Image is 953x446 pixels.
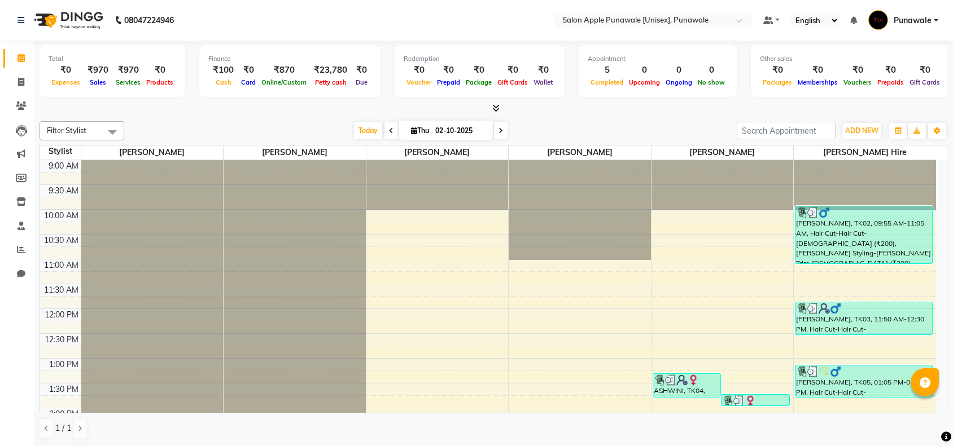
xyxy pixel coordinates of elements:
span: Completed [588,78,626,86]
span: Wallet [531,78,556,86]
span: Voucher [404,78,434,86]
span: Ongoing [663,78,695,86]
span: Vouchers [841,78,875,86]
span: Products [143,78,176,86]
div: 1:00 PM [47,359,81,370]
b: 08047224946 [124,5,174,36]
div: 10:00 AM [42,210,81,222]
span: Punawale [894,15,932,27]
span: Today [354,122,382,139]
div: ₹0 [143,64,176,77]
div: [PERSON_NAME], TK02, 09:55 AM-11:05 AM, Hair Cut-Hair Cut-[DEMOGRAPHIC_DATA] (₹200),[PERSON_NAME]... [795,206,932,263]
div: ₹870 [259,64,309,77]
div: ASHWINI, TK04, 01:15 PM-01:45 PM, Threading-Forehead-[DEMOGRAPHIC_DATA] (₹50),Threading-Chin-[DEM... [653,374,721,397]
span: Prepaids [875,78,907,86]
div: 0 [695,64,728,77]
span: Upcoming [626,78,663,86]
div: [PERSON_NAME], TK03, 11:50 AM-12:30 PM, Hair Cut-Hair Cut-[DEMOGRAPHIC_DATA] (₹200) [795,302,932,334]
span: Thu [408,126,432,135]
span: Memberships [795,78,841,86]
span: 1 / 1 [55,422,71,434]
span: Services [113,78,143,86]
div: Redemption [404,54,556,64]
div: ₹0 [907,64,943,77]
div: ₹970 [83,64,113,77]
div: ₹0 [434,64,463,77]
div: ₹100 [208,64,238,77]
div: ₹0 [841,64,875,77]
span: Petty cash [312,78,349,86]
span: Card [238,78,259,86]
div: 0 [663,64,695,77]
div: ₹23,780 [309,64,352,77]
span: Expenses [49,78,83,86]
span: Due [353,78,370,86]
div: ₹970 [113,64,143,77]
img: Punawale [868,10,888,30]
div: 9:00 AM [46,160,81,172]
span: Package [463,78,495,86]
span: [PERSON_NAME] [81,145,224,160]
div: ₹0 [875,64,907,77]
input: Search Appointment [737,122,836,139]
div: 11:00 AM [42,259,81,271]
div: ₹0 [404,64,434,77]
div: Other sales [760,54,943,64]
span: Sales [87,78,109,86]
input: 2025-10-02 [432,122,488,139]
div: ₹0 [760,64,795,77]
div: 11:30 AM [42,284,81,296]
span: Prepaid [434,78,463,86]
span: [PERSON_NAME] [224,145,366,160]
span: [PERSON_NAME] [509,145,651,160]
div: ₹0 [463,64,495,77]
span: Gift Cards [495,78,531,86]
div: ₹0 [49,64,83,77]
div: ₹0 [238,64,259,77]
span: Filter Stylist [47,126,86,135]
span: No show [695,78,728,86]
div: Appointment [588,54,728,64]
div: [PERSON_NAME], TK06, 01:40 PM-01:55 PM, Threading-Eyebrows-[DEMOGRAPHIC_DATA] (₹70) [722,395,789,405]
div: Finance [208,54,371,64]
span: Packages [760,78,795,86]
div: ₹0 [495,64,531,77]
button: ADD NEW [842,123,881,139]
img: logo [29,5,106,36]
div: ₹0 [795,64,841,77]
div: Stylist [40,145,81,157]
div: 0 [626,64,663,77]
div: 5 [588,64,626,77]
span: Cash [213,78,234,86]
span: ADD NEW [845,126,878,135]
div: 12:30 PM [42,334,81,346]
span: Gift Cards [907,78,943,86]
div: 12:00 PM [42,309,81,321]
iframe: chat widget [906,401,942,435]
div: Total [49,54,176,64]
div: 2:00 PM [47,408,81,420]
div: 1:30 PM [47,383,81,395]
span: [PERSON_NAME] [366,145,509,160]
div: 9:30 AM [46,185,81,197]
span: [PERSON_NAME] Hire [794,145,936,160]
span: [PERSON_NAME] [652,145,794,160]
div: 10:30 AM [42,235,81,246]
div: [PERSON_NAME], TK05, 01:05 PM-01:45 PM, Hair Cut-Hair Cut-[DEMOGRAPHIC_DATA] (₹200) [795,365,932,397]
div: ₹0 [352,64,371,77]
div: ₹0 [531,64,556,77]
span: Online/Custom [259,78,309,86]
